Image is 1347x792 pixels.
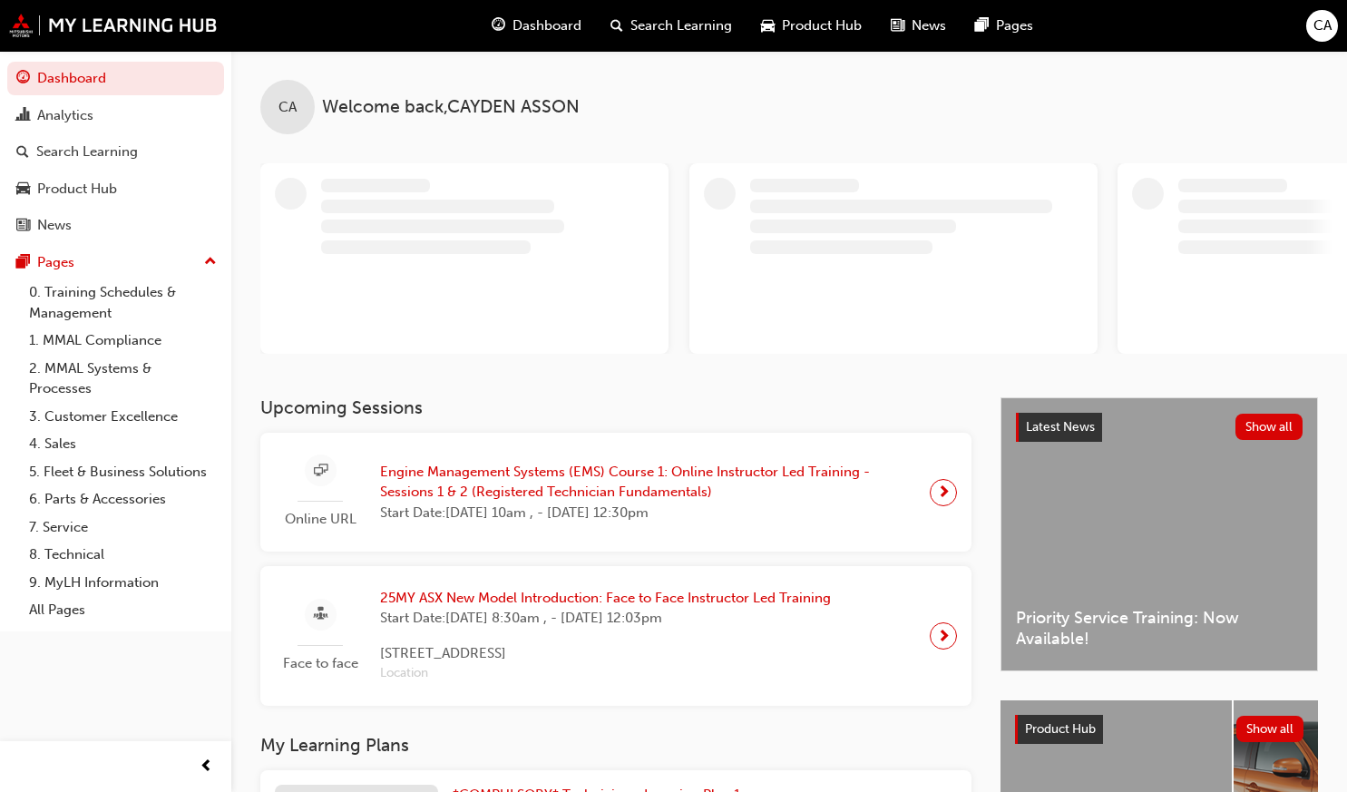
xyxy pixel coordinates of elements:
span: car-icon [16,181,30,198]
h3: My Learning Plans [260,735,971,756]
div: Pages [37,252,74,273]
span: Location [380,663,831,684]
span: sessionType_FACE_TO_FACE-icon [314,603,327,626]
a: 1. MMAL Compliance [22,327,224,355]
span: next-icon [937,623,951,649]
a: 9. MyLH Information [22,569,224,597]
a: 7. Service [22,513,224,542]
button: CA [1306,10,1338,42]
span: Start Date: [DATE] 10am , - [DATE] 12:30pm [380,503,915,523]
span: news-icon [16,218,30,234]
span: next-icon [937,480,951,505]
a: 3. Customer Excellence [22,403,224,431]
a: car-iconProduct Hub [747,7,876,44]
span: CA [1313,15,1332,36]
a: Online URLEngine Management Systems (EMS) Course 1: Online Instructor Led Training - Sessions 1 &... [275,447,957,537]
a: Latest NewsShow allPriority Service Training: Now Available! [1000,397,1318,671]
span: Search Learning [630,15,732,36]
a: News [7,209,224,242]
span: CA [278,97,297,118]
button: Show all [1236,716,1304,742]
div: Product Hub [37,179,117,200]
span: Face to face [275,653,366,674]
a: guage-iconDashboard [477,7,596,44]
h3: Upcoming Sessions [260,397,971,418]
span: Product Hub [1025,721,1096,737]
span: guage-icon [492,15,505,37]
button: Show all [1235,414,1303,440]
a: Dashboard [7,62,224,95]
span: news-icon [891,15,904,37]
span: pages-icon [16,255,30,271]
button: Pages [7,246,224,279]
span: 25MY ASX New Model Introduction: Face to Face Instructor Led Training [380,588,831,609]
span: guage-icon [16,71,30,87]
span: car-icon [761,15,775,37]
a: Face to face25MY ASX New Model Introduction: Face to Face Instructor Led TrainingStart Date:[DATE... [275,581,957,691]
span: Latest News [1026,419,1095,435]
span: Welcome back , CAYDEN ASSON [322,97,580,118]
span: search-icon [610,15,623,37]
a: 0. Training Schedules & Management [22,279,224,327]
span: Engine Management Systems (EMS) Course 1: Online Instructor Led Training - Sessions 1 & 2 (Regist... [380,462,915,503]
div: Search Learning [36,142,138,162]
a: Product Hub [7,172,224,206]
a: Search Learning [7,135,224,169]
div: News [37,215,72,236]
span: chart-icon [16,108,30,124]
a: pages-iconPages [961,7,1048,44]
a: search-iconSearch Learning [596,7,747,44]
a: 6. Parts & Accessories [22,485,224,513]
span: search-icon [16,144,29,161]
a: Analytics [7,99,224,132]
div: Analytics [37,105,93,126]
a: 2. MMAL Systems & Processes [22,355,224,403]
span: Priority Service Training: Now Available! [1016,608,1303,649]
span: Dashboard [512,15,581,36]
span: prev-icon [200,756,213,778]
a: news-iconNews [876,7,961,44]
span: Start Date: [DATE] 8:30am , - [DATE] 12:03pm [380,608,831,629]
span: pages-icon [975,15,989,37]
span: Pages [996,15,1033,36]
span: Online URL [275,509,366,530]
span: [STREET_ADDRESS] [380,643,831,664]
span: Product Hub [782,15,862,36]
button: DashboardAnalyticsSearch LearningProduct HubNews [7,58,224,246]
span: sessionType_ONLINE_URL-icon [314,460,327,483]
a: 5. Fleet & Business Solutions [22,458,224,486]
a: 4. Sales [22,430,224,458]
a: 8. Technical [22,541,224,569]
a: All Pages [22,596,224,624]
img: mmal [9,14,218,37]
span: News [912,15,946,36]
a: Latest NewsShow all [1016,413,1303,442]
span: up-icon [204,250,217,274]
a: Product HubShow all [1015,715,1303,744]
